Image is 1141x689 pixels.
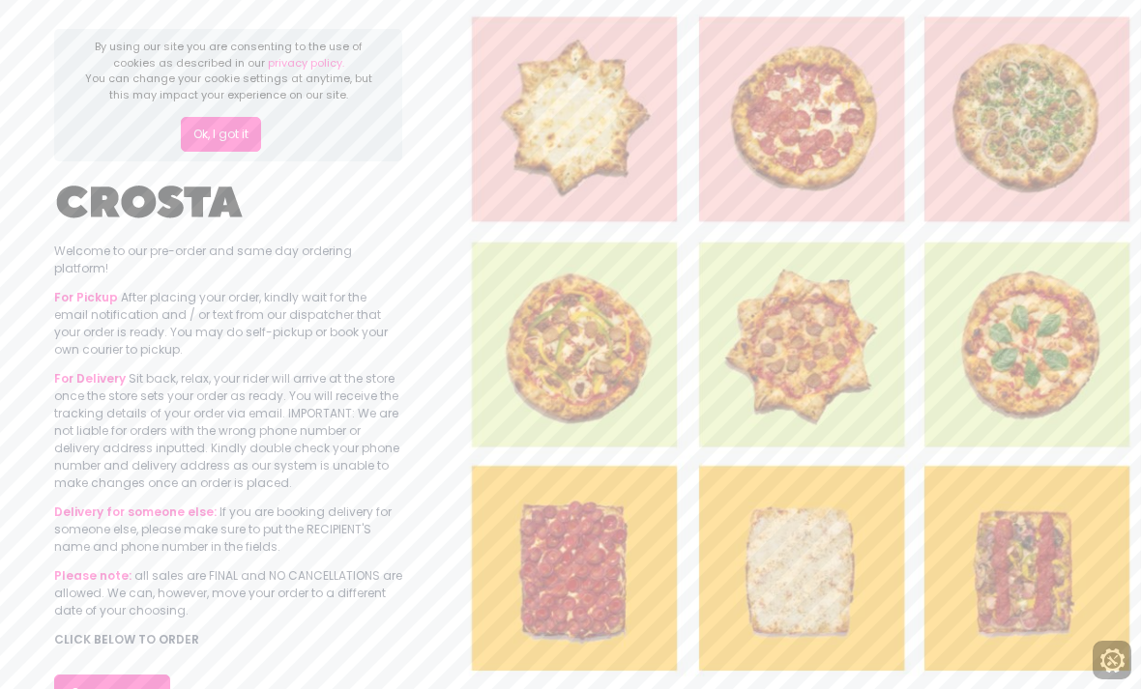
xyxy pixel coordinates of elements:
[54,370,126,387] b: For Delivery
[268,55,344,71] a: privacy policy.
[54,289,402,359] div: After placing your order, kindly wait for the email notification and / or text from our dispatche...
[54,173,248,231] img: Crosta Pizzeria
[54,503,217,520] b: Delivery for someone else:
[54,567,132,584] b: Please note:
[54,289,118,305] b: For Pickup
[84,39,372,102] div: By using our site you are consenting to the use of cookies as described in our You can change you...
[54,567,402,619] div: all sales are FINAL and NO CANCELLATIONS are allowed. We can, however, move your order to a diffe...
[181,117,261,152] button: Ok, I got it
[54,370,402,492] div: Sit back, relax, your rider will arrive at the store once the store sets your order as ready. You...
[54,243,402,277] div: Welcome to our pre-order and same day ordering platform!
[54,631,402,648] div: CLICK BELOW TO ORDER
[54,503,402,556] div: If you are booking delivery for someone else, please make sure to put the RECIPIENT'S name and ph...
